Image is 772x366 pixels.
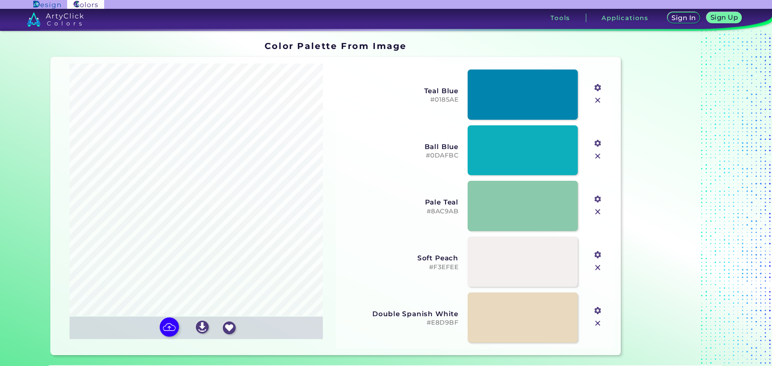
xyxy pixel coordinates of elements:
[708,12,741,23] a: Sign Up
[342,198,459,206] h3: Pale Teal
[342,87,459,95] h3: Teal Blue
[593,262,603,273] img: icon_close.svg
[593,207,603,217] img: icon_close.svg
[593,318,603,329] img: icon_close.svg
[342,264,459,271] h5: #F3EFEE
[223,321,236,334] img: icon_favourite_white.svg
[711,14,737,20] h5: Sign Up
[593,95,603,106] img: icon_close.svg
[196,321,209,333] img: icon_download_white.svg
[602,15,649,21] h3: Applications
[342,96,459,104] h5: #0185AE
[265,40,407,52] h1: Color Palette From Image
[160,317,179,337] img: icon picture
[342,143,459,151] h3: Ball Blue
[672,15,695,21] h5: Sign In
[593,151,603,162] img: icon_close.svg
[342,319,459,327] h5: #E8D9BF
[550,15,570,21] h3: Tools
[342,310,459,318] h3: Double Spanish White
[342,152,459,159] h5: #0DAFBC
[668,12,699,23] a: Sign In
[33,1,60,8] img: ArtyClick Design logo
[27,12,84,27] img: logo_artyclick_colors_white.svg
[342,254,459,262] h3: Soft Peach
[342,208,459,215] h5: #8AC9AB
